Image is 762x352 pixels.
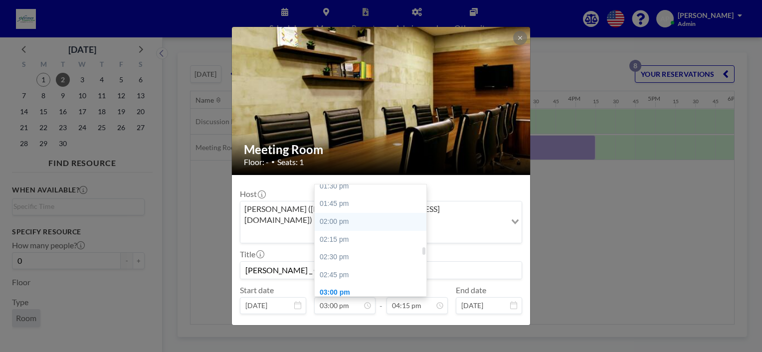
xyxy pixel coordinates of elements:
span: - [380,289,382,311]
div: Search for option [240,201,522,243]
div: 02:30 pm [315,248,431,266]
label: Host [240,189,265,199]
span: Floor: - [244,157,269,167]
div: 01:45 pm [315,195,431,213]
div: 02:00 pm [315,213,431,231]
div: 03:00 pm [315,284,431,302]
span: [PERSON_NAME] ([PERSON_NAME][EMAIL_ADDRESS][DOMAIN_NAME]) [242,203,504,226]
div: 01:30 pm [315,177,431,195]
span: Seats: 1 [277,157,304,167]
span: • [271,158,275,166]
img: 537.jpg [232,1,531,200]
label: Start date [240,285,274,295]
input: Search for option [241,228,505,241]
div: 02:15 pm [315,231,431,249]
input: (No title) [240,262,522,279]
label: Repeat [251,323,276,333]
label: End date [456,285,486,295]
label: Title [240,249,263,259]
h2: Meeting Room [244,142,519,157]
div: 02:45 pm [315,266,431,284]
